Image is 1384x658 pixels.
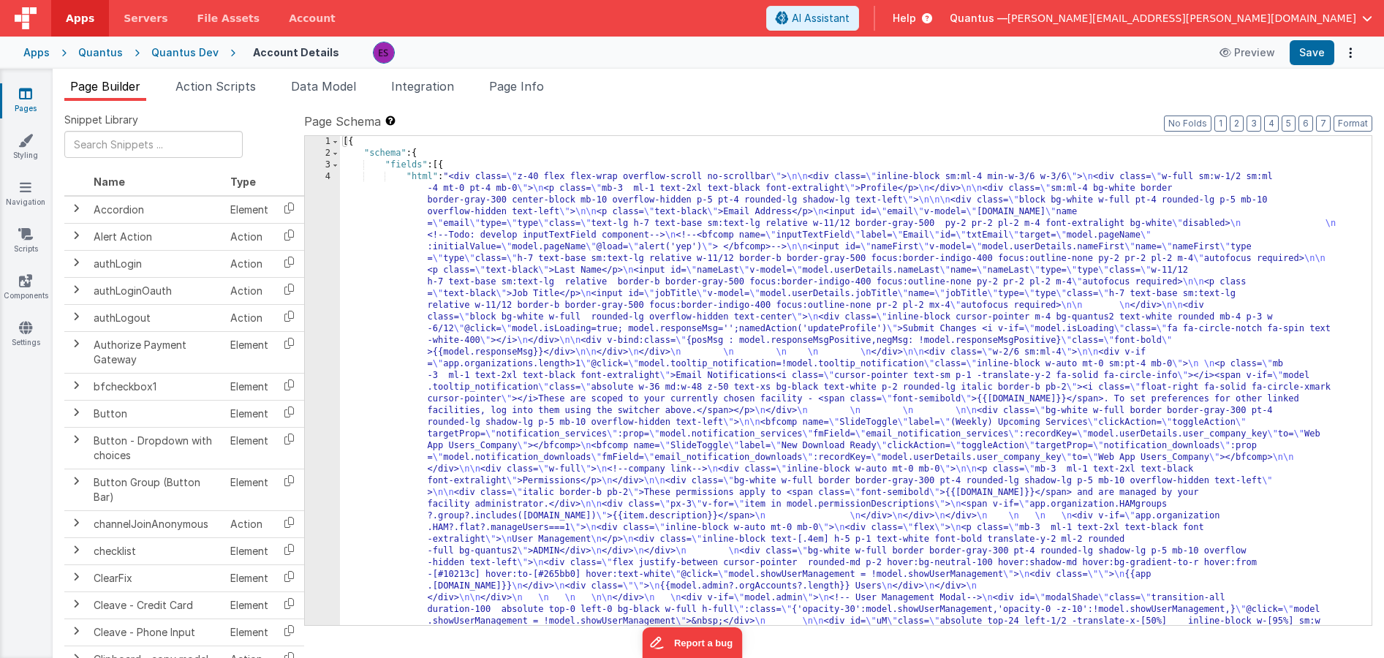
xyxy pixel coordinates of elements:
[88,427,224,469] td: Button - Dropdown with choices
[1298,116,1313,132] button: 6
[766,6,859,31] button: AI Assistant
[1247,116,1261,132] button: 3
[224,277,274,304] td: Action
[224,400,274,427] td: Element
[304,113,381,130] span: Page Schema
[224,510,274,537] td: Action
[78,45,123,60] div: Quantus
[1334,116,1372,132] button: Format
[950,11,1007,26] span: Quantus —
[1214,116,1227,132] button: 1
[64,131,243,158] input: Search Snippets ...
[88,277,224,304] td: authLoginOauth
[1007,11,1356,26] span: [PERSON_NAME][EMAIL_ADDRESS][PERSON_NAME][DOMAIN_NAME]
[224,331,274,373] td: Element
[1340,42,1361,63] button: Options
[1164,116,1211,132] button: No Folds
[224,564,274,591] td: Element
[224,469,274,510] td: Element
[88,537,224,564] td: checklist
[88,304,224,331] td: authLogout
[88,196,224,224] td: Accordion
[1211,41,1284,64] button: Preview
[893,11,916,26] span: Help
[88,331,224,373] td: Authorize Payment Gateway
[88,400,224,427] td: Button
[88,469,224,510] td: Button Group (Button Bar)
[224,196,274,224] td: Element
[88,564,224,591] td: ClearFix
[224,427,274,469] td: Element
[305,159,340,171] div: 3
[950,11,1372,26] button: Quantus — [PERSON_NAME][EMAIL_ADDRESS][PERSON_NAME][DOMAIN_NAME]
[88,510,224,537] td: channelJoinAnonymous
[66,11,94,26] span: Apps
[224,373,274,400] td: Element
[1230,116,1244,132] button: 2
[305,148,340,159] div: 2
[489,79,544,94] span: Page Info
[1290,40,1334,65] button: Save
[224,537,274,564] td: Element
[224,223,274,250] td: Action
[1316,116,1331,132] button: 7
[224,304,274,331] td: Action
[88,373,224,400] td: bfcheckbox1
[197,11,260,26] span: File Assets
[88,619,224,646] td: Cleave - Phone Input
[88,591,224,619] td: Cleave - Credit Card
[94,175,125,188] span: Name
[291,79,356,94] span: Data Model
[230,175,256,188] span: Type
[23,45,50,60] div: Apps
[70,79,140,94] span: Page Builder
[1282,116,1296,132] button: 5
[642,627,742,658] iframe: Marker.io feedback button
[124,11,167,26] span: Servers
[1264,116,1279,132] button: 4
[792,11,850,26] span: AI Assistant
[224,250,274,277] td: Action
[224,619,274,646] td: Element
[151,45,219,60] div: Quantus Dev
[88,223,224,250] td: Alert Action
[224,591,274,619] td: Element
[305,136,340,148] div: 1
[253,47,339,58] h4: Account Details
[175,79,256,94] span: Action Scripts
[374,42,394,63] img: 2445f8d87038429357ee99e9bdfcd63a
[88,250,224,277] td: authLogin
[391,79,454,94] span: Integration
[64,113,138,127] span: Snippet Library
